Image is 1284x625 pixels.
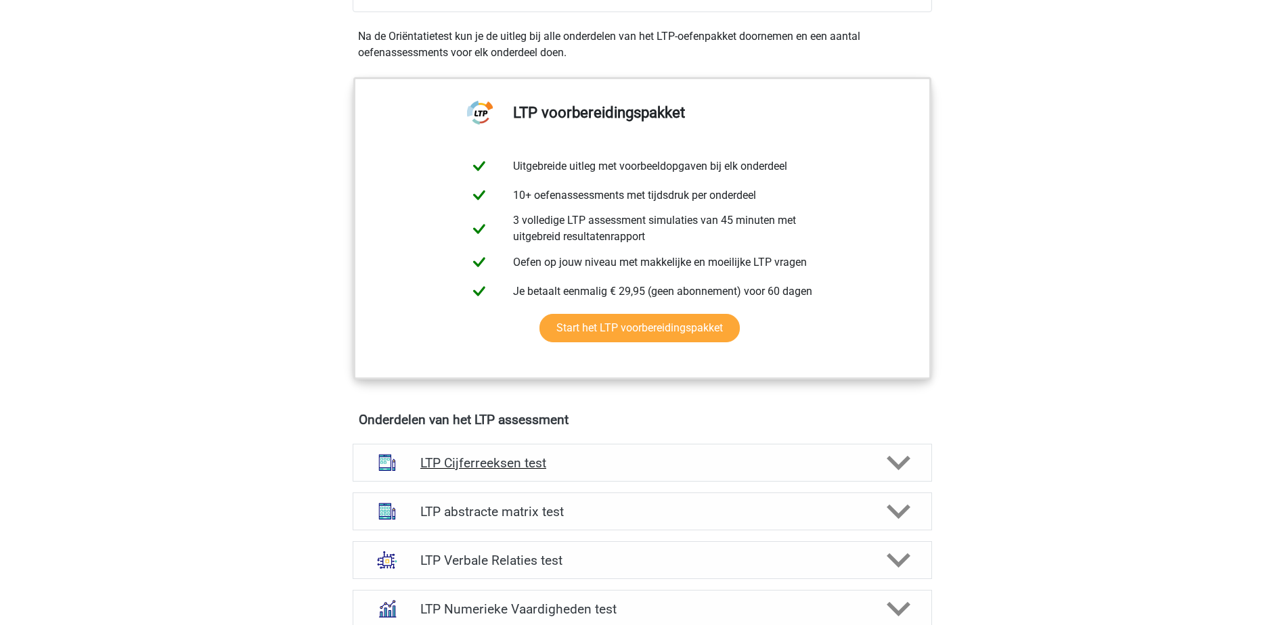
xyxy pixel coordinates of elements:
a: Start het LTP voorbereidingspakket [539,314,740,342]
a: analogieen LTP Verbale Relaties test [347,541,937,579]
h4: LTP Verbale Relaties test [420,553,864,568]
a: abstracte matrices LTP abstracte matrix test [347,492,937,530]
img: cijferreeksen [370,445,405,480]
a: cijferreeksen LTP Cijferreeksen test [347,444,937,482]
h4: Onderdelen van het LTP assessment [359,412,926,427]
h4: LTP Cijferreeksen test [420,455,864,471]
img: analogieen [370,542,405,578]
h4: LTP abstracte matrix test [420,504,864,519]
img: abstracte matrices [370,494,405,529]
h4: LTP Numerieke Vaardigheden test [420,601,864,617]
div: Na de Oriëntatietest kun je de uitleg bij alle onderdelen van het LTP-oefenpakket doornemen en ee... [353,28,932,61]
